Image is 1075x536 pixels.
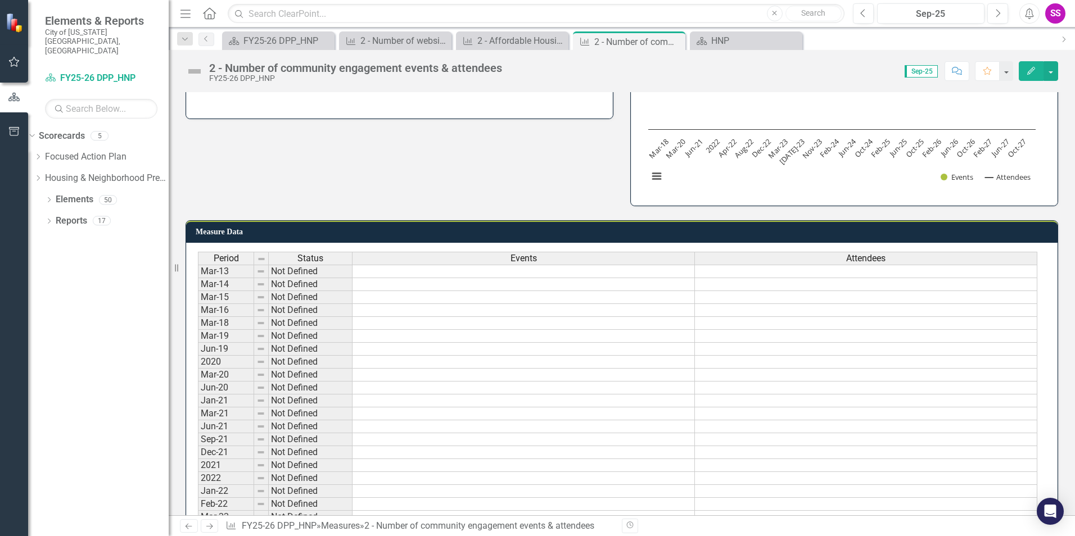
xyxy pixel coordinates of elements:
[801,8,825,17] span: Search
[682,137,704,159] text: Jun-21
[198,265,254,278] td: Mar-13
[198,498,254,511] td: Feb-22
[711,34,800,48] div: HNP
[198,278,254,291] td: Mar-14
[877,3,984,24] button: Sep-25
[269,317,353,330] td: Not Defined
[256,487,265,496] img: 8DAGhfEEPCf229AAAAAElFTkSuQmCC
[937,137,960,159] text: Jun-26
[1045,3,1065,24] button: SS
[186,62,204,80] img: Not Defined
[321,520,360,531] a: Measures
[39,130,85,143] a: Scorecards
[852,136,875,159] text: Oct-24
[56,193,93,206] a: Elements
[6,12,25,32] img: ClearPoint Strategy
[91,131,109,140] div: 5
[256,267,265,276] img: 8DAGhfEEPCf229AAAAAElFTkSuQmCC
[256,293,265,302] img: 8DAGhfEEPCf229AAAAAElFTkSuQmCC
[256,306,265,315] img: 8DAGhfEEPCf229AAAAAElFTkSuQmCC
[269,381,353,394] td: Not Defined
[198,291,254,304] td: Mar-15
[693,34,800,48] a: HNP
[297,253,323,264] span: Status
[269,343,353,356] td: Not Defined
[256,474,265,483] img: 8DAGhfEEPCf229AAAAAElFTkSuQmCC
[269,356,353,369] td: Not Defined
[256,344,265,353] img: 8DAGhfEEPCf229AAAAAElFTkSuQmCC
[800,137,824,160] text: Nov-23
[647,137,670,160] text: Mar-18
[703,137,722,155] text: 2022
[198,511,254,524] td: Mar-22
[905,65,938,78] span: Sep-25
[198,420,254,433] td: Jun-21
[881,7,981,21] div: Sep-25
[777,137,807,166] text: [DATE]-23
[269,278,353,291] td: Not Defined
[269,369,353,381] td: Not Defined
[269,291,353,304] td: Not Defined
[228,4,844,24] input: Search ClearPoint...
[256,409,265,418] img: 8DAGhfEEPCf229AAAAAElFTkSuQmCC
[955,137,977,159] text: Oct-26
[93,216,111,226] div: 17
[1037,498,1064,525] div: Open Intercom Messenger
[869,137,892,160] text: Feb-25
[360,34,449,48] div: 2 - Number of website page views
[99,195,117,205] div: 50
[269,394,353,407] td: Not Defined
[904,137,926,159] text: Oct-25
[766,137,789,160] text: Mar-23
[643,25,1046,194] div: Chart. Highcharts interactive chart.
[269,485,353,498] td: Not Defined
[242,520,317,531] a: FY25-26 DPP_HNP
[45,172,169,185] a: Housing & Neighborhood Preservation Home
[45,99,157,119] input: Search Below...
[256,499,265,508] img: 8DAGhfEEPCf229AAAAAElFTkSuQmCC
[45,151,169,163] a: Focused Action Plan
[594,35,683,49] div: 2 - Number of community engagement events & attendees
[269,511,353,524] td: Not Defined
[256,512,265,521] img: 8DAGhfEEPCf229AAAAAElFTkSuQmCC
[269,420,353,433] td: Not Defined
[256,319,265,328] img: 8DAGhfEEPCf229AAAAAElFTkSuQmCC
[198,343,254,356] td: Jun-19
[256,331,265,340] img: 8DAGhfEEPCf229AAAAAElFTkSuQmCC
[920,137,943,160] text: Feb-26
[269,330,353,343] td: Not Defined
[269,446,353,459] td: Not Defined
[459,34,566,48] a: 2 - Affordable Housing Quiz responses (baseline vs. requiz)
[225,34,332,48] a: FY25-26 DPP_HNP
[198,394,254,407] td: Jan-21
[198,317,254,330] td: Mar-18
[198,381,254,394] td: Jun-20
[198,433,254,446] td: Sep-21
[664,137,688,160] text: Mar-20
[785,6,842,21] button: Search
[256,435,265,444] img: 8DAGhfEEPCf229AAAAAElFTkSuQmCC
[1005,137,1028,159] text: Oct-27
[198,407,254,420] td: Mar-21
[256,280,265,289] img: 8DAGhfEEPCf229AAAAAElFTkSuQmCC
[269,407,353,420] td: Not Defined
[256,396,265,405] img: 8DAGhfEEPCf229AAAAAElFTkSuQmCC
[749,137,773,160] text: Dec-22
[198,356,254,369] td: 2020
[269,265,353,278] td: Not Defined
[45,14,157,28] span: Elements & Reports
[269,472,353,485] td: Not Defined
[364,520,594,531] div: 2 - Number of community engagement events & attendees
[198,485,254,498] td: Jan-22
[198,459,254,472] td: 2021
[971,137,994,160] text: Feb-27
[256,383,265,392] img: 8DAGhfEEPCf229AAAAAElFTkSuQmCC
[269,433,353,446] td: Not Defined
[846,253,886,264] span: Attendees
[941,172,973,182] button: Show Events
[988,137,1011,159] text: Jun-27
[225,520,613,533] div: » »
[886,137,909,159] text: Jun-25
[256,370,265,379] img: 8DAGhfEEPCf229AAAAAElFTkSuQmCC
